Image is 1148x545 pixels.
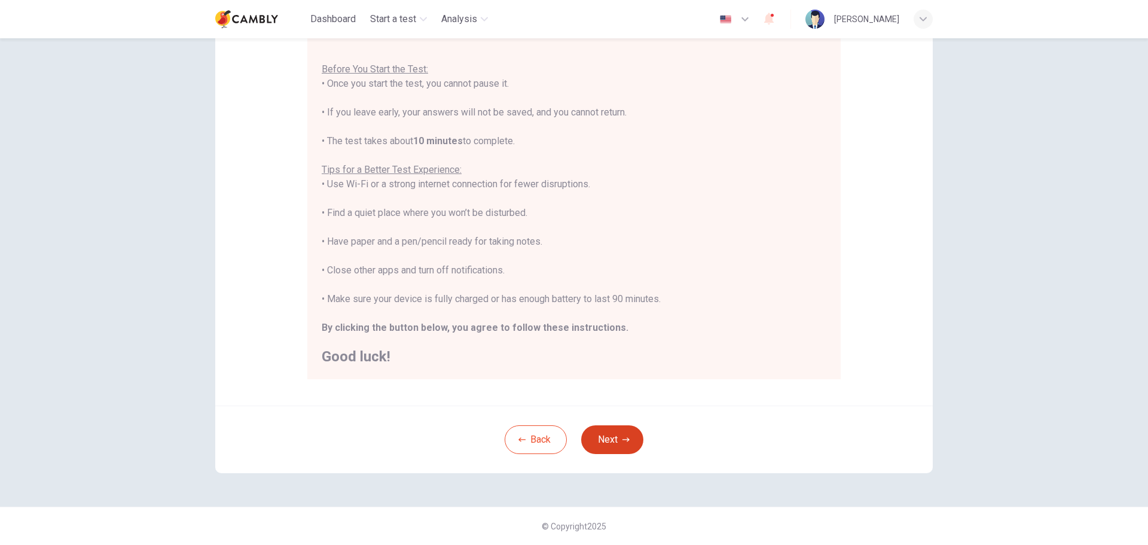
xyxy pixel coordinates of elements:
[441,12,477,26] span: Analysis
[413,135,463,147] b: 10 minutes
[805,10,825,29] img: Profile picture
[718,15,733,24] img: en
[322,322,628,333] b: By clicking the button below, you agree to follow these instructions.
[581,425,643,454] button: Next
[436,8,493,30] button: Analysis
[215,7,306,31] a: Cambly logo
[322,34,826,364] div: You are about to start a . • Once you start the test, you cannot pause it. • If you leave early, ...
[370,12,416,26] span: Start a test
[215,7,278,31] img: Cambly logo
[542,522,606,531] span: © Copyright 2025
[322,164,462,175] u: Tips for a Better Test Experience:
[322,349,826,364] h2: Good luck!
[306,8,361,30] button: Dashboard
[322,63,428,75] u: Before You Start the Test:
[310,12,356,26] span: Dashboard
[505,425,567,454] button: Back
[834,12,899,26] div: [PERSON_NAME]
[365,8,432,30] button: Start a test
